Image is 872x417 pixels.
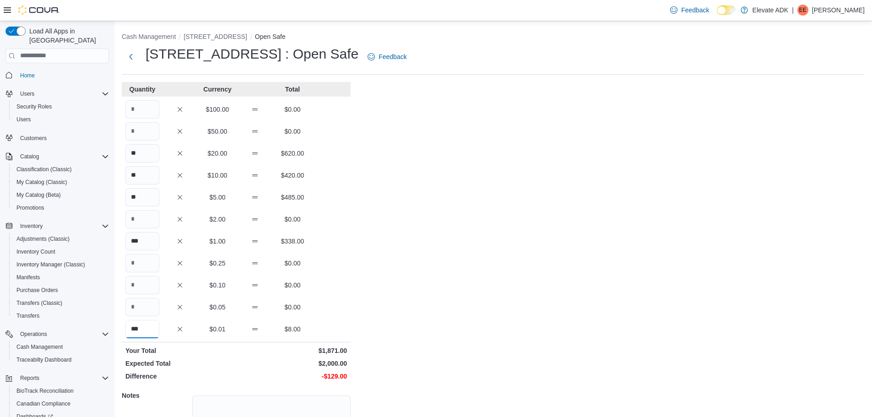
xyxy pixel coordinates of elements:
[13,272,109,283] span: Manifests
[125,85,159,94] p: Quantity
[9,309,113,322] button: Transfers
[122,33,176,40] button: Cash Management
[276,193,309,202] p: $485.00
[200,127,234,136] p: $50.00
[13,341,66,352] a: Cash Management
[276,105,309,114] p: $0.00
[666,1,713,19] a: Feedback
[16,373,43,384] button: Reports
[16,221,46,232] button: Inventory
[9,271,113,284] button: Manifests
[20,90,34,97] span: Users
[9,385,113,397] button: BioTrack Reconciliation
[13,259,109,270] span: Inventory Manager (Classic)
[16,287,58,294] span: Purchase Orders
[146,45,358,63] h1: [STREET_ADDRESS] : Open Safe
[125,359,234,368] p: Expected Total
[200,85,234,94] p: Currency
[13,177,71,188] a: My Catalog (Classic)
[13,164,109,175] span: Classification (Classic)
[13,177,109,188] span: My Catalog (Classic)
[20,72,35,79] span: Home
[20,153,39,160] span: Catalog
[122,48,140,66] button: Next
[9,113,113,126] button: Users
[2,328,113,341] button: Operations
[255,33,286,40] button: Open Safe
[200,281,234,290] p: $0.10
[16,133,50,144] a: Customers
[238,359,347,368] p: $2,000.00
[125,320,159,338] input: Quantity
[276,303,309,312] p: $0.00
[9,176,113,189] button: My Catalog (Classic)
[2,150,113,163] button: Catalog
[13,246,59,257] a: Inventory Count
[16,329,51,340] button: Operations
[2,372,113,385] button: Reports
[125,298,159,316] input: Quantity
[16,88,38,99] button: Users
[200,171,234,180] p: $10.00
[9,245,113,258] button: Inventory Count
[13,385,109,396] span: BioTrack Reconciliation
[200,215,234,224] p: $2.00
[184,33,247,40] button: [STREET_ADDRESS]
[125,276,159,294] input: Quantity
[9,163,113,176] button: Classification (Classic)
[16,235,70,243] span: Adjustments (Classic)
[13,101,109,112] span: Security Roles
[125,346,234,355] p: Your Total
[9,297,113,309] button: Transfers (Classic)
[276,215,309,224] p: $0.00
[20,374,39,382] span: Reports
[16,356,71,363] span: Traceabilty Dashboard
[200,237,234,246] p: $1.00
[16,373,109,384] span: Reports
[9,397,113,410] button: Canadian Compliance
[13,202,48,213] a: Promotions
[238,346,347,355] p: $1,871.00
[200,105,234,114] p: $100.00
[13,285,109,296] span: Purchase Orders
[16,274,40,281] span: Manifests
[13,298,109,309] span: Transfers (Classic)
[16,70,109,81] span: Home
[16,179,67,186] span: My Catalog (Classic)
[200,325,234,334] p: $0.01
[125,372,234,381] p: Difference
[16,88,109,99] span: Users
[276,281,309,290] p: $0.00
[9,189,113,201] button: My Catalog (Beta)
[16,329,109,340] span: Operations
[13,298,66,309] a: Transfers (Classic)
[9,353,113,366] button: Traceabilty Dashboard
[16,103,52,110] span: Security Roles
[9,201,113,214] button: Promotions
[13,202,109,213] span: Promotions
[753,5,789,16] p: Elevate ADK
[276,325,309,334] p: $8.00
[16,261,85,268] span: Inventory Manager (Classic)
[125,166,159,184] input: Quantity
[13,285,62,296] a: Purchase Orders
[276,149,309,158] p: $620.00
[122,32,865,43] nav: An example of EuiBreadcrumbs
[792,5,794,16] p: |
[125,100,159,119] input: Quantity
[16,70,38,81] a: Home
[16,151,43,162] button: Catalog
[122,386,190,405] h5: Notes
[16,166,72,173] span: Classification (Classic)
[13,190,109,200] span: My Catalog (Beta)
[379,52,406,61] span: Feedback
[16,191,61,199] span: My Catalog (Beta)
[13,385,77,396] a: BioTrack Reconciliation
[200,303,234,312] p: $0.05
[16,151,109,162] span: Catalog
[125,232,159,250] input: Quantity
[125,254,159,272] input: Quantity
[200,259,234,268] p: $0.25
[125,188,159,206] input: Quantity
[13,398,109,409] span: Canadian Compliance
